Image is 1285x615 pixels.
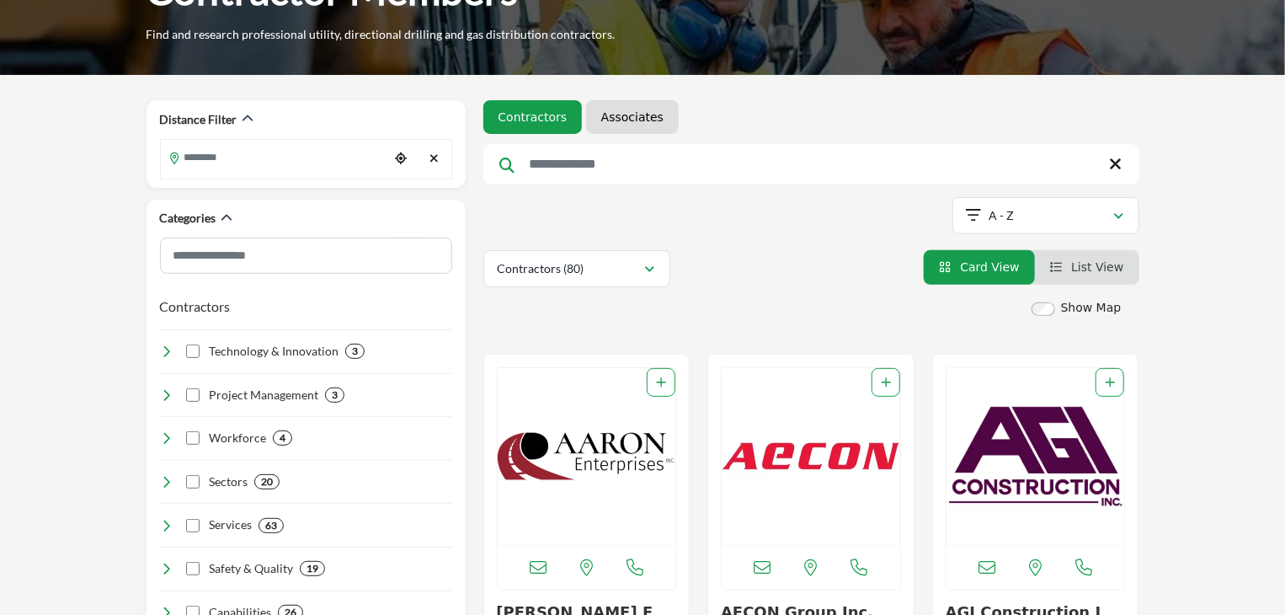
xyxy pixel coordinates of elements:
[186,431,200,445] input: Select Workforce checkbox
[946,368,1125,545] img: AGI Construction Inc.
[499,109,568,126] a: Contractors
[160,210,216,227] h2: Categories
[254,474,280,489] div: 20 Results For Sectors
[160,238,452,274] input: Search Category
[1071,260,1123,274] span: List View
[1061,299,1122,317] label: Show Map
[209,516,252,533] h4: Services: Comprehensive offerings for pipeline construction, maintenance, and repair across vario...
[498,368,676,545] img: Aaron Enterprises Inc.
[273,430,292,446] div: 4 Results For Workforce
[325,388,344,403] div: 3 Results For Project Management
[160,297,231,317] button: Contractors
[881,376,891,389] a: Add To List
[261,476,273,488] b: 20
[422,141,447,177] div: Clear search location
[209,343,339,360] h4: Technology & Innovation: Leveraging cutting-edge tools, systems, and processes to optimize effici...
[160,111,237,128] h2: Distance Filter
[722,368,900,545] a: Open Listing in new tab
[483,144,1139,184] input: Search Keyword
[939,260,1020,274] a: View Card
[186,562,200,575] input: Select Safety & Quality checkbox
[722,368,900,545] img: AECON Group Inc.
[946,368,1125,545] a: Open Listing in new tab
[498,368,676,545] a: Open Listing in new tab
[186,519,200,532] input: Select Services checkbox
[989,207,1014,224] p: A - Z
[186,388,200,402] input: Select Project Management checkbox
[345,344,365,359] div: 3 Results For Technology & Innovation
[209,560,293,577] h4: Safety & Quality: Unwavering commitment to ensuring the highest standards of safety, compliance, ...
[332,389,338,401] b: 3
[209,387,318,404] h4: Project Management: Effective planning, coordination, and oversight to deliver projects on time, ...
[656,376,666,389] a: Add To List
[352,345,358,357] b: 3
[1050,260,1124,274] a: View List
[960,260,1019,274] span: Card View
[300,561,325,576] div: 19 Results For Safety & Quality
[952,197,1139,234] button: A - Z
[924,250,1035,285] li: Card View
[280,432,285,444] b: 4
[259,518,284,533] div: 63 Results For Services
[483,250,670,287] button: Contractors (80)
[209,473,248,490] h4: Sectors: Serving multiple industries, including oil & gas, water, sewer, electric power, and tele...
[209,430,266,447] h4: Workforce: Skilled, experienced, and diverse professionals dedicated to excellence in all aspects...
[1105,376,1115,389] a: Add To List
[498,260,584,277] p: Contractors (80)
[186,345,200,358] input: Select Technology & Innovation checkbox
[265,520,277,532] b: 63
[186,475,200,489] input: Select Sectors checkbox
[388,141,413,177] div: Choose your current location
[1035,250,1139,285] li: List View
[307,563,318,575] b: 19
[601,109,664,126] a: Associates
[147,26,616,43] p: Find and research professional utility, directional drilling and gas distribution contractors.
[161,141,388,174] input: Search Location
